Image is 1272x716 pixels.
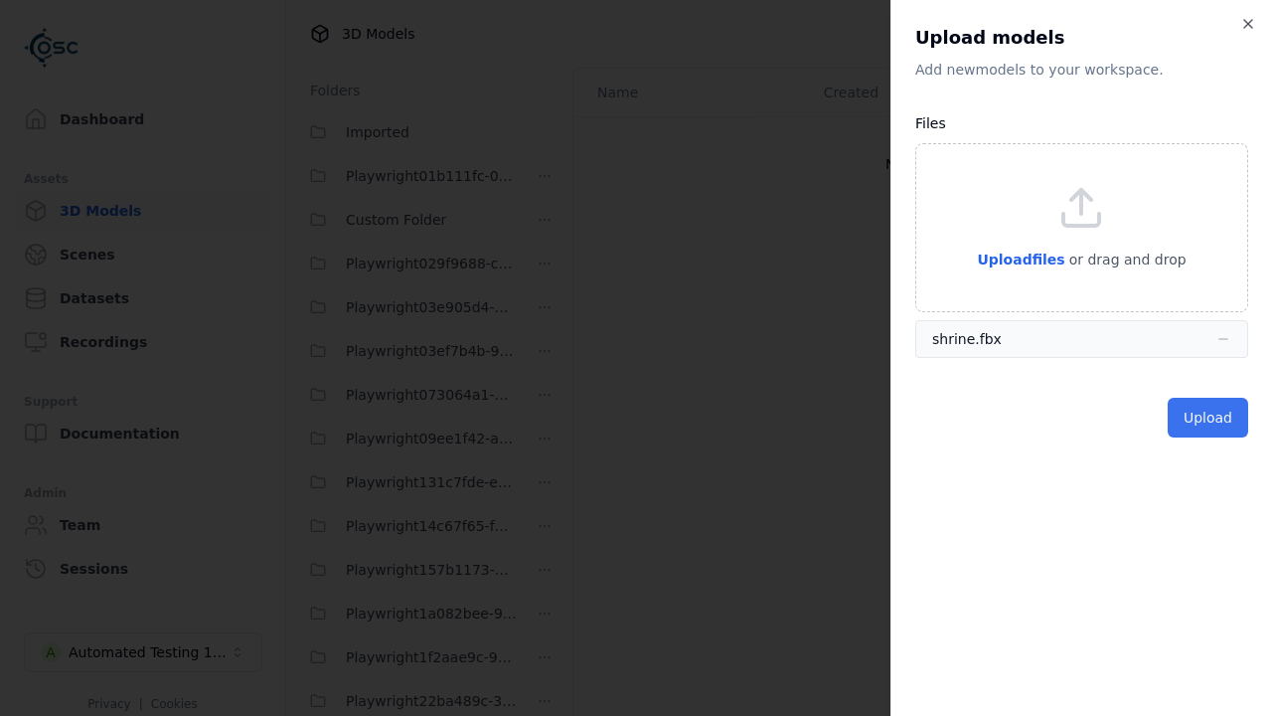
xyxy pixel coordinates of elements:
[1065,248,1187,271] p: or drag and drop
[915,24,1248,52] h2: Upload models
[1168,398,1248,438] button: Upload
[915,115,946,131] label: Files
[977,252,1064,268] span: Upload files
[932,329,1002,349] div: shrine.fbx
[915,60,1248,80] p: Add new model s to your workspace.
